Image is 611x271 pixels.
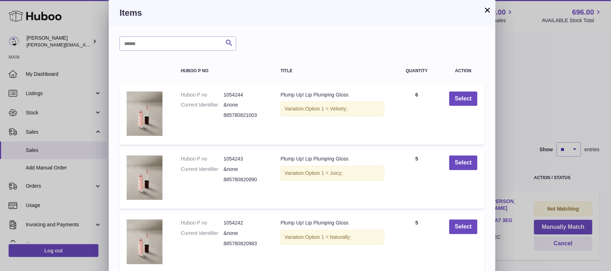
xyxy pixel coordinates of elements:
dd: &none [224,102,266,108]
th: Quantity [392,61,442,80]
span: Option 1 = Naturally; [305,234,351,240]
button: Select [449,156,477,170]
dt: Huboo P no [181,220,223,226]
dd: 885780821003 [224,112,266,119]
dt: Current Identifier [181,166,223,173]
dt: Huboo P no [181,92,223,98]
div: Plump Up! Lip Plumping Gloss [281,92,384,98]
dd: 885780820983 [224,240,266,247]
dd: &none [224,166,266,173]
dt: Huboo P no [181,156,223,162]
button: × [483,6,492,14]
dt: Current Identifier [181,230,223,237]
dt: Current Identifier [181,102,223,108]
td: 5 [392,148,442,209]
td: 6 [392,84,442,145]
button: Select [449,220,477,234]
div: Variation: [281,102,384,116]
dd: 1054243 [224,156,266,162]
th: Huboo P no [174,61,273,80]
dd: 1054242 [224,220,266,226]
div: Plump Up! Lip Plumping Gloss [281,156,384,162]
span: Option 1 = Velvety; [305,106,348,112]
button: Select [449,92,477,106]
h3: Items [120,7,485,19]
div: Plump Up! Lip Plumping Gloss [281,220,384,226]
dd: &none [224,230,266,237]
th: Action [442,61,485,80]
div: Variation: [281,166,384,181]
div: Variation: [281,230,384,245]
th: Title [273,61,392,80]
dd: 1054244 [224,92,266,98]
img: Plump Up! Lip Plumping Gloss [127,156,163,200]
img: Plump Up! Lip Plumping Gloss [127,92,163,136]
dd: 885780820990 [224,176,266,183]
img: Plump Up! Lip Plumping Gloss [127,220,163,264]
span: Option 1 = Juicy; [305,170,343,176]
